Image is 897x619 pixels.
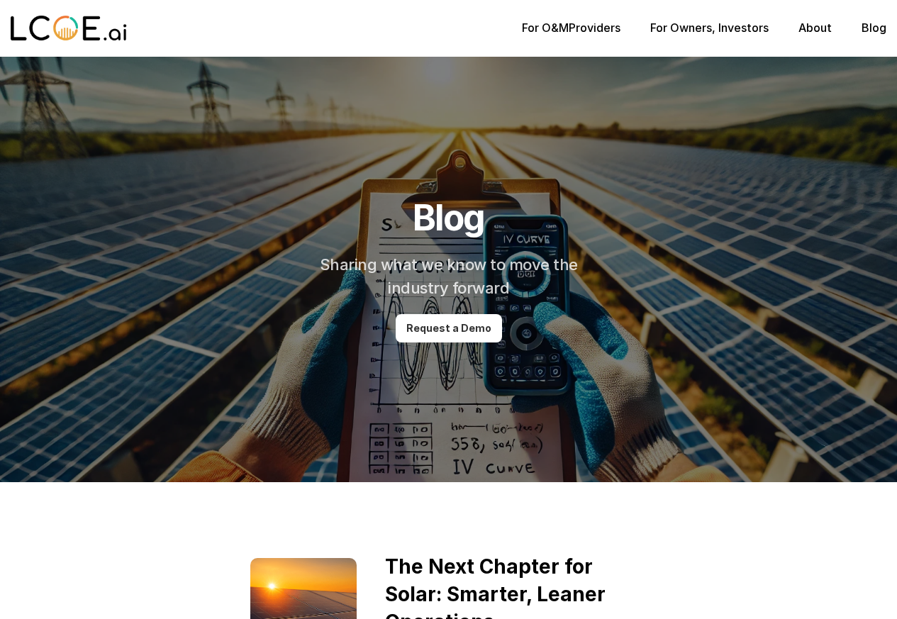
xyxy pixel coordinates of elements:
[406,323,491,335] p: Request a Demo
[862,21,886,35] a: Blog
[650,21,769,35] p: , Investors
[798,21,832,35] a: About
[650,21,712,35] a: For Owners
[396,314,502,342] a: Request a Demo
[522,21,620,35] p: Providers
[311,253,587,300] h2: Sharing what we know to move the industry forward
[522,21,569,35] a: For O&M
[413,196,484,239] h1: Blog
